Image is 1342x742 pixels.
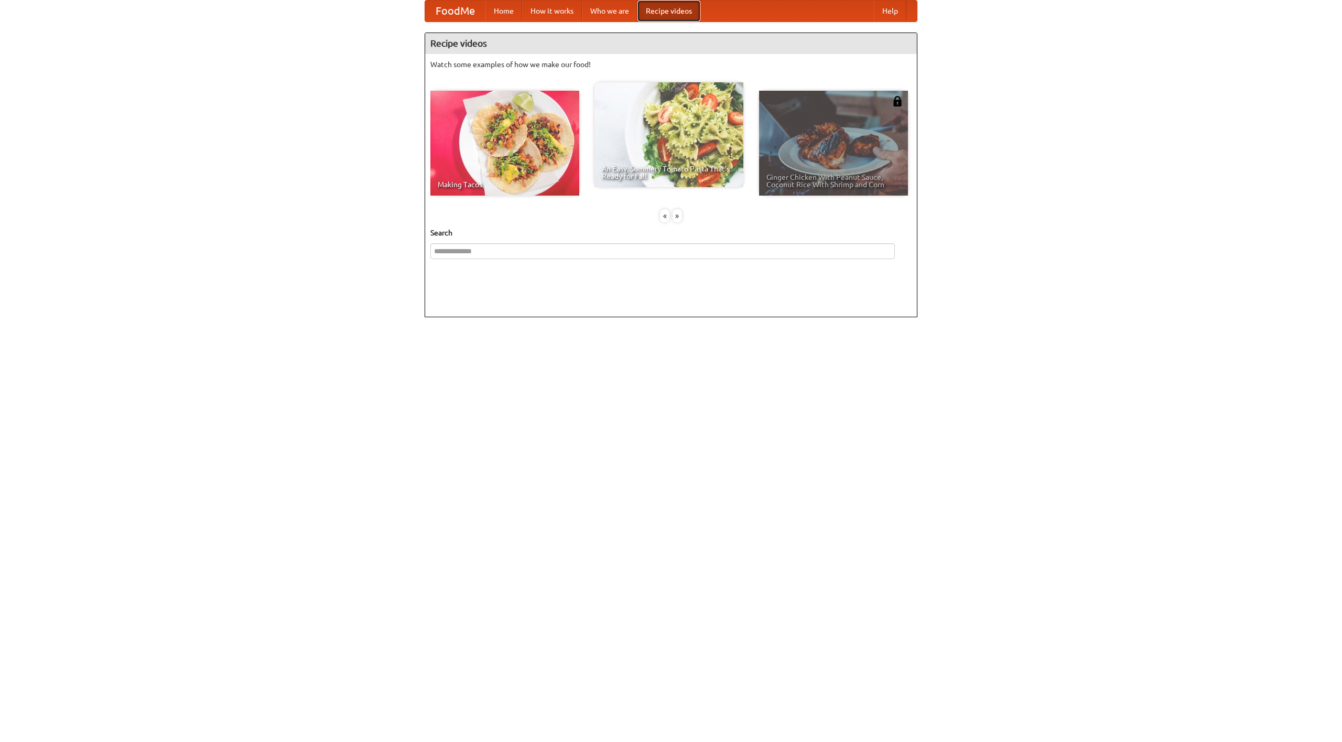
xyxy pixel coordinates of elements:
p: Watch some examples of how we make our food! [430,59,912,70]
a: Recipe videos [637,1,700,21]
div: « [660,209,669,222]
a: Help [874,1,906,21]
a: FoodMe [425,1,485,21]
a: Making Tacos [430,91,579,196]
a: Home [485,1,522,21]
span: Making Tacos [438,181,572,188]
h5: Search [430,228,912,238]
a: An Easy, Summery Tomato Pasta That's Ready for Fall [594,82,743,187]
a: How it works [522,1,582,21]
span: An Easy, Summery Tomato Pasta That's Ready for Fall [602,165,736,180]
div: » [673,209,682,222]
h4: Recipe videos [425,33,917,54]
img: 483408.png [892,96,903,106]
a: Who we are [582,1,637,21]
